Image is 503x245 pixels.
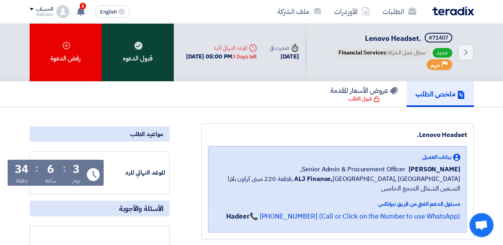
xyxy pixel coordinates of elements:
div: [DATE] 05:00 PM [186,52,257,61]
img: profile_test.png [56,5,69,18]
div: قبول الطلب [348,95,380,103]
button: English [95,5,130,18]
img: Teradix logo [432,6,474,16]
span: مهم [431,61,440,69]
div: دقيقة [16,177,28,185]
a: 📞 [PHONE_NUMBER] (Call or Click on the Number to use WhatsApp) [250,211,460,221]
span: الأسئلة والأجوبة [119,204,163,213]
div: : [35,161,38,176]
div: الموعد النهائي للرد [186,44,257,52]
span: Financial Services [339,48,386,57]
div: الموعد النهائي للرد [105,168,165,177]
span: Lenovo Headset. [365,33,421,44]
a: الطلبات [376,2,423,21]
div: رفض الدعوة [30,23,102,81]
div: 3 [73,164,80,175]
span: English [100,9,117,15]
span: مجال عمل الشركة: [335,48,429,58]
span: [GEOGRAPHIC_DATA], [GEOGRAPHIC_DATA] ,قطعة 220 مبنى كراون بلازا التسعين الشمالى التجمع الخامس [215,174,460,193]
div: يوم [72,177,80,185]
div: Open chat [469,213,493,237]
div: 34 [15,164,28,175]
div: 3 Days left [232,53,257,61]
div: #71407 [429,35,448,41]
a: عروض الأسعار المقدمة قبول الطلب [321,81,407,107]
span: [PERSON_NAME] [409,165,460,174]
div: 6 [47,164,54,175]
a: ملخص الطلب [407,81,474,107]
div: Lenovo Headset. [208,130,467,140]
h5: عروض الأسعار المقدمة [330,86,398,95]
a: الأوردرات [328,2,376,21]
span: جديد [433,48,452,58]
div: صدرت في [270,44,299,52]
div: Haitham [30,12,53,17]
span: Senior Admin & Procurement Officer, [300,165,405,174]
div: [DATE] [270,52,299,61]
div: : [63,161,66,176]
h5: ملخص الطلب [415,89,465,98]
div: قبول الدعوه [102,23,174,81]
span: بيانات العميل [422,153,451,161]
a: ملف الشركة [271,2,328,21]
strong: Hadeer [226,211,249,221]
b: ALJ Finance, [294,174,333,184]
span: 6 [80,3,86,9]
div: مواعيد الطلب [30,127,170,142]
div: ساعة [45,177,56,185]
h5: Lenovo Headset. [333,33,454,44]
div: الحساب [36,6,53,13]
div: مسئول الدعم الفني من فريق تيرادكس [215,200,460,208]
